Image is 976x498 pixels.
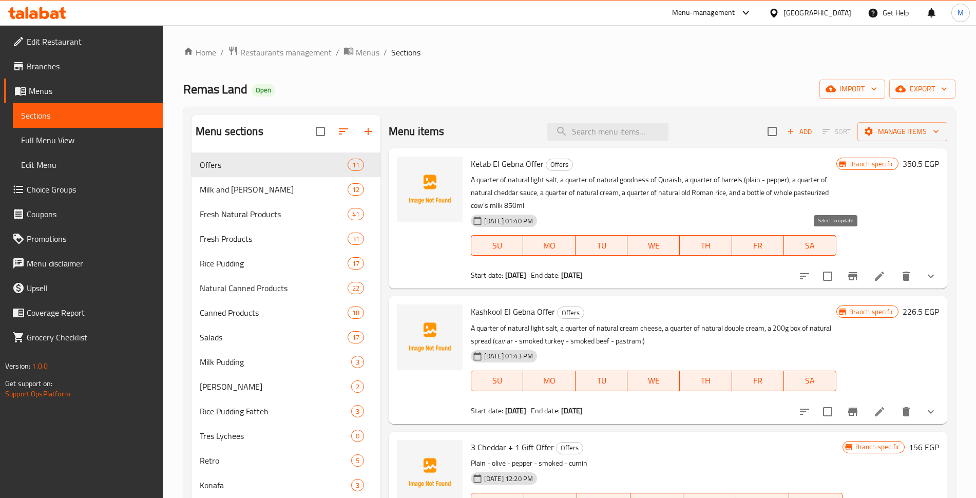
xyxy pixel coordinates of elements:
[531,404,560,417] span: End date:
[192,152,380,177] div: Offers11
[558,307,584,319] span: Offers
[471,371,523,391] button: SU
[4,276,163,300] a: Upsell
[397,304,463,370] img: Kashkool El Gebna Offer
[348,333,363,342] span: 17
[480,216,537,226] span: [DATE] 01:40 PM
[200,405,351,417] span: Rice Pudding Fatteh
[580,373,624,388] span: TU
[348,331,364,343] div: items
[471,404,504,417] span: Start date:
[389,124,445,139] h2: Menu items
[348,283,363,293] span: 22
[819,80,885,99] button: import
[192,448,380,473] div: Retro5
[192,350,380,374] div: Milk Pudding3
[4,300,163,325] a: Coverage Report
[631,238,676,253] span: WE
[220,46,224,59] li: /
[192,300,380,325] div: Canned Products18
[192,473,380,497] div: Konafa3
[903,304,939,319] h6: 226.5 EGP
[192,177,380,202] div: Milk and [PERSON_NAME]12
[471,269,504,282] span: Start date:
[557,442,583,454] span: Offers
[348,282,364,294] div: items
[783,124,816,140] button: Add
[680,235,732,256] button: TH
[200,454,351,467] span: Retro
[183,46,216,59] a: Home
[873,270,886,282] a: Edit menu item
[27,233,155,245] span: Promotions
[475,238,519,253] span: SU
[828,83,877,95] span: import
[531,269,560,282] span: End date:
[352,481,363,490] span: 3
[348,160,363,170] span: 11
[351,479,364,491] div: items
[523,235,576,256] button: MO
[672,7,735,19] div: Menu-management
[192,374,380,399] div: [PERSON_NAME]2
[527,373,571,388] span: MO
[13,103,163,128] a: Sections
[200,430,351,442] span: Tres Lychees
[29,85,155,97] span: Menus
[196,124,263,139] h2: Menu sections
[736,238,780,253] span: FR
[356,46,379,59] span: Menus
[200,183,348,196] span: Milk and [PERSON_NAME]
[351,380,364,393] div: items
[27,307,155,319] span: Coverage Report
[240,46,332,59] span: Restaurants management
[13,152,163,177] a: Edit Menu
[21,109,155,122] span: Sections
[200,159,348,171] div: Offers
[183,78,247,101] span: Remas Land
[21,134,155,146] span: Full Menu View
[200,257,348,270] div: Rice Pudding
[732,235,784,256] button: FR
[761,121,783,142] span: Select section
[27,60,155,72] span: Branches
[384,46,387,59] li: /
[13,128,163,152] a: Full Menu View
[918,264,943,289] button: show more
[840,264,865,289] button: Branch-specific-item
[27,257,155,270] span: Menu disclaimer
[200,331,348,343] span: Salads
[200,208,348,220] span: Fresh Natural Products
[546,159,573,171] div: Offers
[397,157,463,222] img: Ketab El Gebna Offer
[561,404,583,417] b: [DATE]
[505,269,527,282] b: [DATE]
[192,399,380,424] div: Rice Pudding Fatteh3
[351,356,364,368] div: items
[557,307,584,319] div: Offers
[627,371,680,391] button: WE
[343,46,379,59] a: Menus
[784,371,836,391] button: SA
[348,259,363,269] span: 17
[561,269,583,282] b: [DATE]
[576,371,628,391] button: TU
[786,126,813,138] span: Add
[5,387,70,400] a: Support.OpsPlatform
[4,226,163,251] a: Promotions
[851,442,904,452] span: Branch specific
[348,209,363,219] span: 41
[192,276,380,300] div: Natural Canned Products22
[684,373,728,388] span: TH
[4,325,163,350] a: Grocery Checklist
[348,185,363,195] span: 12
[873,406,886,418] a: Edit menu item
[471,156,544,171] span: Ketab El Gebna Offer
[925,270,937,282] svg: Show Choices
[351,430,364,442] div: items
[556,442,583,454] div: Offers
[200,380,351,393] span: [PERSON_NAME]
[527,238,571,253] span: MO
[192,325,380,350] div: Salads17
